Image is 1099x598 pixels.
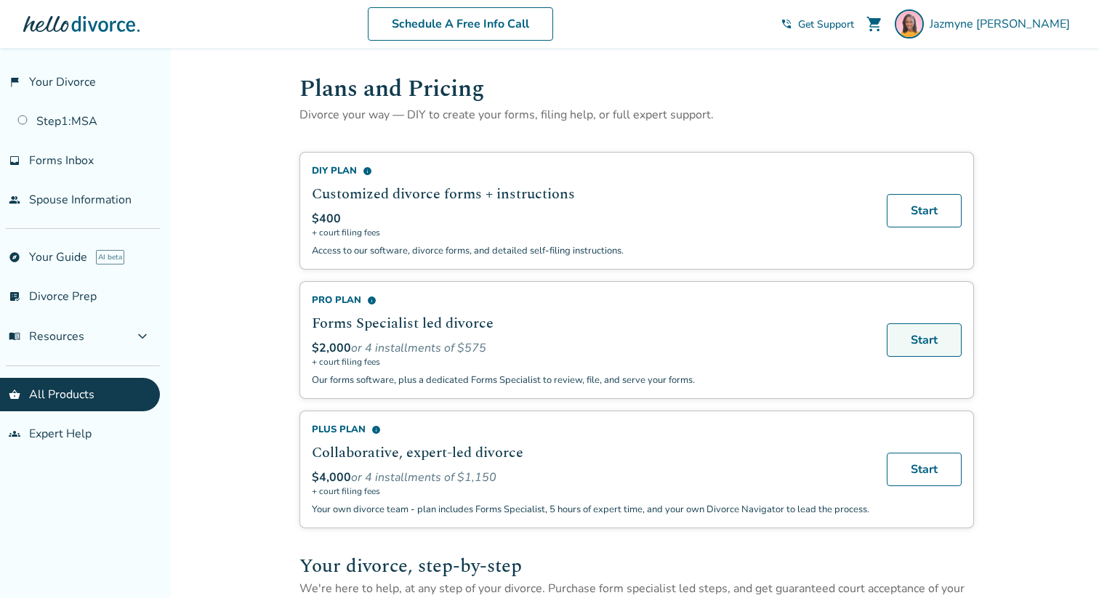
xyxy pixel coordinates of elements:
div: or 4 installments of $1,150 [312,469,869,485]
span: + court filing fees [312,485,869,497]
span: info [363,166,372,176]
p: Divorce your way — DIY to create your forms, filing help, or full expert support. [299,107,974,123]
span: $400 [312,211,341,227]
span: info [367,296,377,305]
div: Plus Plan [312,423,869,436]
span: list_alt_check [9,291,20,302]
span: expand_more [134,328,151,345]
a: Start [887,323,962,357]
div: DIY Plan [312,164,869,177]
h2: Collaborative, expert-led divorce [312,442,869,464]
span: Get Support [798,17,854,31]
a: phone_in_talkGet Support [781,17,854,31]
span: $4,000 [312,469,351,485]
a: Start [887,194,962,227]
h2: Forms Specialist led divorce [312,312,869,334]
span: AI beta [96,250,124,264]
span: Forms Inbox [29,153,94,169]
div: Pro Plan [312,294,869,307]
a: Schedule A Free Info Call [368,7,553,41]
span: $2,000 [312,340,351,356]
span: + court filing fees [312,356,869,368]
span: menu_book [9,331,20,342]
span: flag_2 [9,76,20,88]
span: inbox [9,155,20,166]
span: phone_in_talk [781,18,792,30]
span: shopping_basket [9,389,20,400]
p: Your own divorce team - plan includes Forms Specialist, 5 hours of expert time, and your own Divo... [312,503,869,516]
p: Access to our software, divorce forms, and detailed self-filing instructions. [312,244,869,257]
span: groups [9,428,20,440]
span: people [9,194,20,206]
span: shopping_cart [866,15,883,33]
h2: Customized divorce forms + instructions [312,183,869,205]
span: info [371,425,381,435]
span: Jazmyne [PERSON_NAME] [930,16,1076,32]
img: Jazmyne Williams [895,9,924,39]
p: Our forms software, plus a dedicated Forms Specialist to review, file, and serve your forms. [312,373,869,387]
h1: Plans and Pricing [299,71,974,107]
span: Resources [9,328,84,344]
span: explore [9,251,20,263]
div: or 4 installments of $575 [312,340,869,356]
h2: Your divorce, step-by-step [299,551,974,581]
span: + court filing fees [312,227,869,238]
a: Start [887,453,962,486]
